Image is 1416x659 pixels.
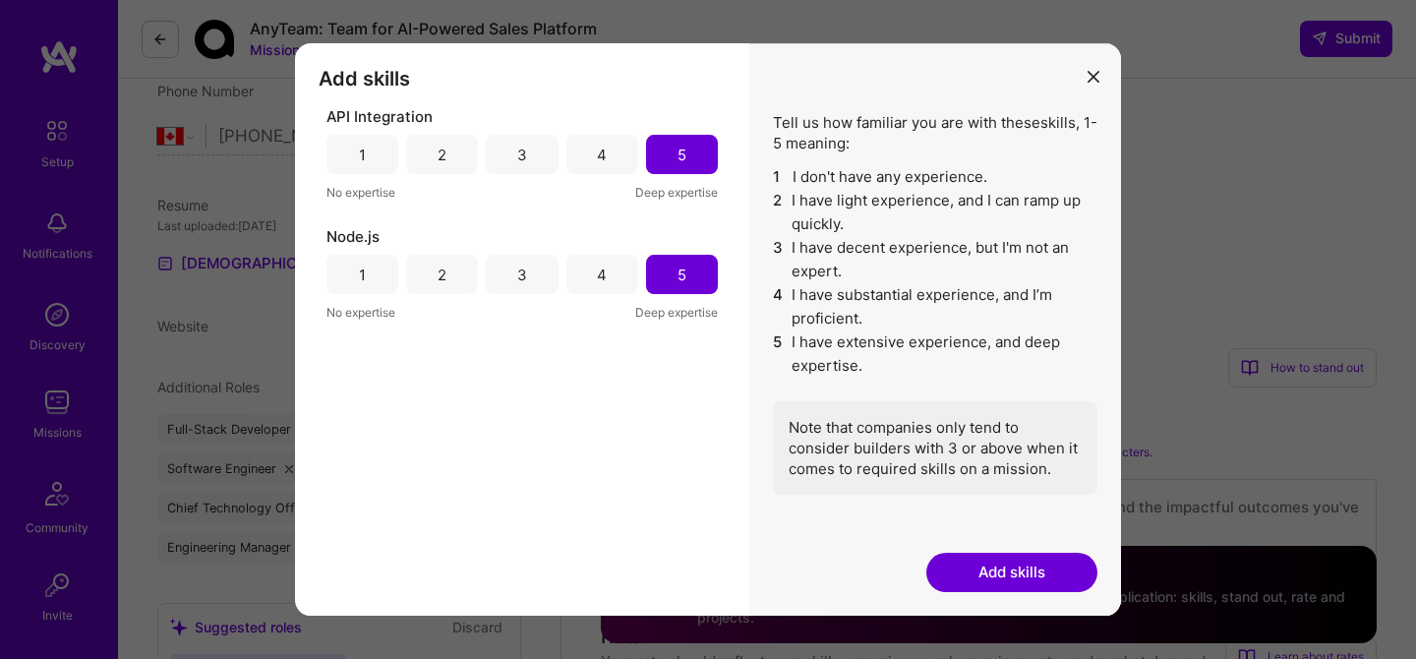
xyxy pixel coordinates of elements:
h3: Add skills [319,67,726,90]
span: 5 [773,330,784,378]
div: Note that companies only tend to consider builders with 3 or above when it comes to required skil... [773,401,1097,495]
div: 3 [517,265,527,285]
div: modal [295,43,1121,616]
span: Node.js [326,226,380,247]
i: icon Close [1088,71,1099,83]
div: 4 [597,145,607,165]
span: No expertise [326,302,395,323]
li: I don't have any experience. [773,165,1097,189]
div: 5 [678,145,686,165]
div: 4 [597,265,607,285]
li: I have light experience, and I can ramp up quickly. [773,189,1097,236]
div: 5 [678,265,686,285]
div: 2 [438,145,446,165]
div: 1 [359,145,366,165]
span: Deep expertise [635,302,718,323]
span: 3 [773,236,784,283]
span: 4 [773,283,784,330]
span: 2 [773,189,784,236]
button: Add skills [926,553,1097,592]
li: I have decent experience, but I'm not an expert. [773,236,1097,283]
div: 3 [517,145,527,165]
div: 1 [359,265,366,285]
li: I have extensive experience, and deep expertise. [773,330,1097,378]
div: Tell us how familiar you are with these skills , 1-5 meaning: [773,112,1097,495]
span: 1 [773,165,785,189]
li: I have substantial experience, and I’m proficient. [773,283,1097,330]
div: 2 [438,265,446,285]
span: Deep expertise [635,182,718,203]
span: No expertise [326,182,395,203]
span: API Integration [326,106,433,127]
